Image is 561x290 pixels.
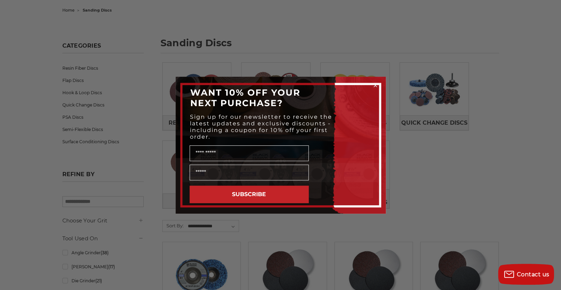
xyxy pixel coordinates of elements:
[372,82,379,89] button: Close dialog
[190,87,300,108] span: WANT 10% OFF YOUR NEXT PURCHASE?
[190,186,309,203] button: SUBSCRIBE
[498,264,554,285] button: Contact us
[517,271,549,278] span: Contact us
[190,165,309,180] input: Email
[190,113,332,140] span: Sign up for our newsletter to receive the latest updates and exclusive discounts - including a co...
